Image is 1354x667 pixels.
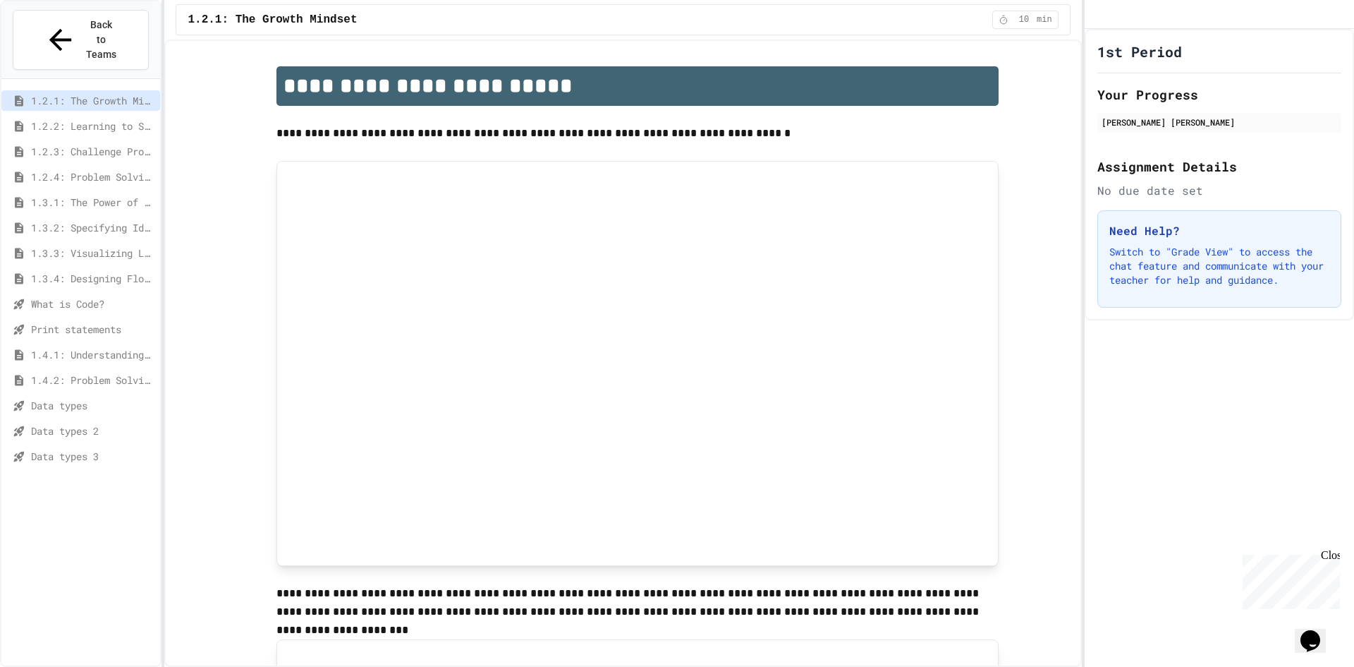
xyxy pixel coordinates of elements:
[31,373,154,387] span: 1.4.2: Problem Solving Reflection
[6,6,97,90] div: Chat with us now!Close
[31,423,154,438] span: Data types 2
[188,11,357,28] span: 1.2.1: The Growth Mindset
[1097,157,1341,176] h2: Assignment Details
[1295,611,1340,653] iframe: chat widget
[31,144,154,159] span: 1.2.3: Challenge Problem - The Bridge
[1237,549,1340,609] iframe: chat widget
[1097,85,1341,104] h2: Your Progress
[1109,245,1329,287] p: Switch to "Grade View" to access the chat feature and communicate with your teacher for help and ...
[31,398,154,413] span: Data types
[31,449,154,464] span: Data types 3
[31,220,154,235] span: 1.3.2: Specifying Ideas with Pseudocode
[31,246,154,260] span: 1.3.3: Visualizing Logic with Flowcharts
[85,18,118,62] span: Back to Teams
[1102,116,1337,128] div: [PERSON_NAME] [PERSON_NAME]
[1097,182,1341,199] div: No due date set
[31,93,154,108] span: 1.2.1: The Growth Mindset
[13,10,149,70] button: Back to Teams
[31,322,154,337] span: Print statements
[31,296,154,311] span: What is Code?
[1097,42,1182,61] h1: 1st Period
[1013,14,1035,25] span: 10
[1109,222,1329,239] h3: Need Help?
[31,271,154,286] span: 1.3.4: Designing Flowcharts
[31,169,154,184] span: 1.2.4: Problem Solving Practice
[1037,14,1052,25] span: min
[31,195,154,210] span: 1.3.1: The Power of Algorithms
[31,347,154,362] span: 1.4.1: Understanding Games with Flowcharts
[31,119,154,133] span: 1.2.2: Learning to Solve Hard Problems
